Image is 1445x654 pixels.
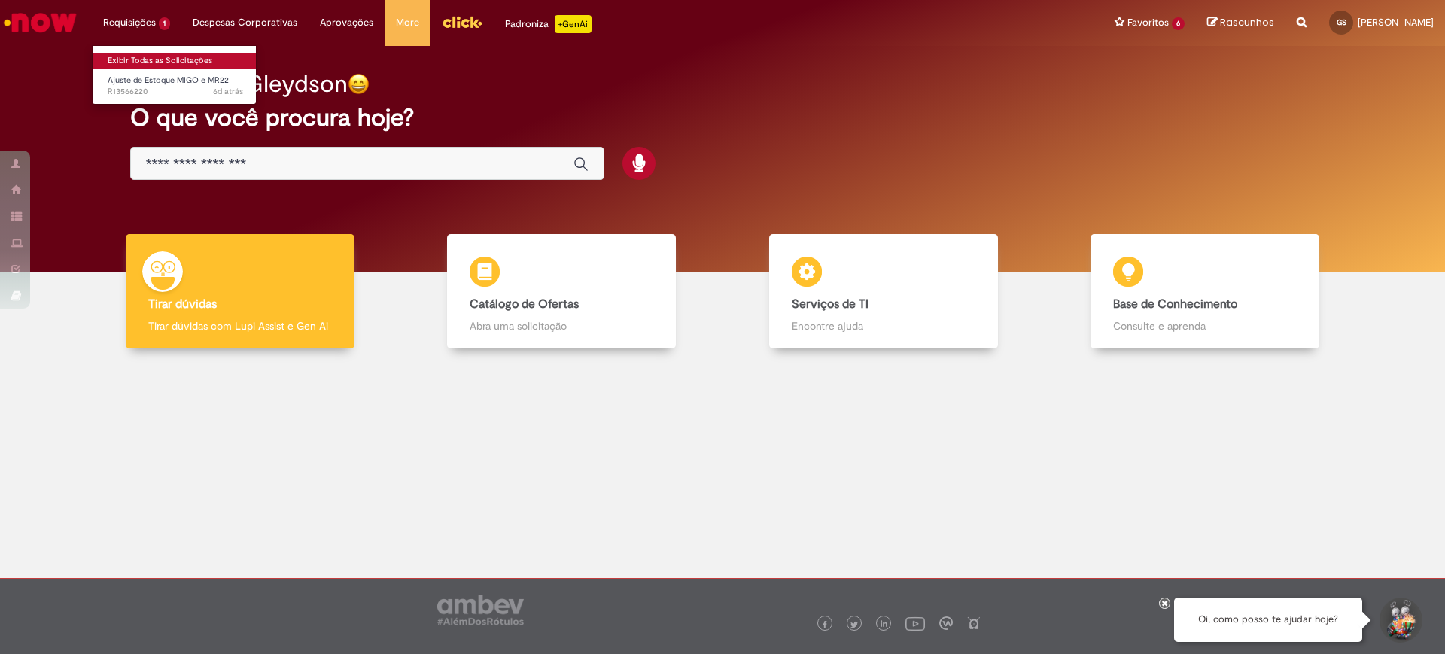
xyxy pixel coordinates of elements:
[348,73,370,95] img: happy-face.png
[1220,15,1274,29] span: Rascunhos
[320,15,373,30] span: Aprovações
[1172,17,1185,30] span: 6
[148,297,217,312] b: Tirar dúvidas
[905,613,925,633] img: logo_footer_youtube.png
[1045,234,1367,349] a: Base de Conhecimento Consulte e aprenda
[1174,598,1362,642] div: Oi, como posso te ajudar hoje?
[792,297,869,312] b: Serviços de TI
[213,86,243,97] span: 6d atrás
[159,17,170,30] span: 1
[1127,15,1169,30] span: Favoritos
[792,318,975,333] p: Encontre ajuda
[213,86,243,97] time: 25/09/2025 11:42:01
[967,616,981,630] img: logo_footer_naosei.png
[93,72,258,100] a: Aberto R13566220 : Ajuste de Estoque MIGO e MR22
[442,11,482,33] img: click_logo_yellow_360x200.png
[881,620,888,629] img: logo_footer_linkedin.png
[2,8,79,38] img: ServiceNow
[1207,16,1274,30] a: Rascunhos
[103,15,156,30] span: Requisições
[505,15,592,33] div: Padroniza
[821,621,829,628] img: logo_footer_facebook.png
[555,15,592,33] p: +GenAi
[1358,16,1434,29] span: [PERSON_NAME]
[470,318,653,333] p: Abra uma solicitação
[130,105,1316,131] h2: O que você procura hoje?
[470,297,579,312] b: Catálogo de Ofertas
[193,15,297,30] span: Despesas Corporativas
[1113,297,1237,312] b: Base de Conhecimento
[1337,17,1346,27] span: GS
[396,15,419,30] span: More
[939,616,953,630] img: logo_footer_workplace.png
[92,45,257,105] ul: Requisições
[93,53,258,69] a: Exibir Todas as Solicitações
[79,234,401,349] a: Tirar dúvidas Tirar dúvidas com Lupi Assist e Gen Ai
[1113,318,1297,333] p: Consulte e aprenda
[401,234,723,349] a: Catálogo de Ofertas Abra uma solicitação
[108,86,243,98] span: R13566220
[1377,598,1422,643] button: Iniciar Conversa de Suporte
[850,621,858,628] img: logo_footer_twitter.png
[148,318,332,333] p: Tirar dúvidas com Lupi Assist e Gen Ai
[108,75,229,86] span: Ajuste de Estoque MIGO e MR22
[437,595,524,625] img: logo_footer_ambev_rotulo_gray.png
[722,234,1045,349] a: Serviços de TI Encontre ajuda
